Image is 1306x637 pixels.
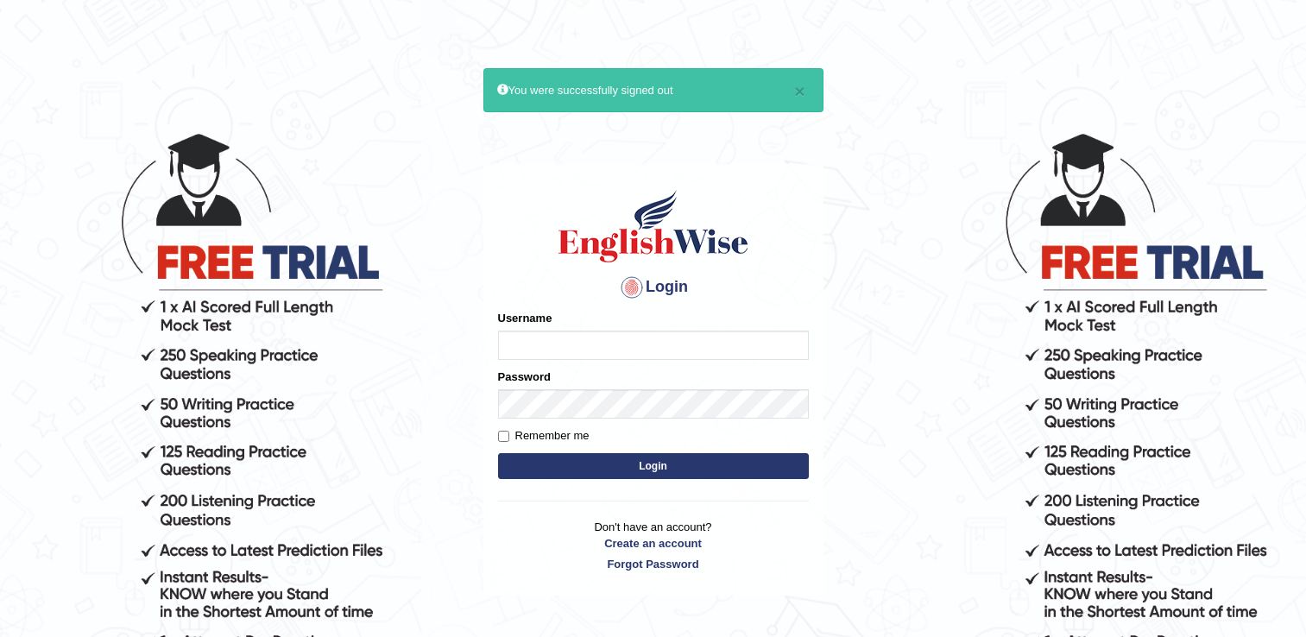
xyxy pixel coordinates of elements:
[794,82,804,100] button: ×
[498,519,809,572] p: Don't have an account?
[498,431,509,442] input: Remember me
[498,369,551,385] label: Password
[498,535,809,552] a: Create an account
[498,453,809,479] button: Login
[498,274,809,301] h4: Login
[498,427,590,445] label: Remember me
[555,187,752,265] img: Logo of English Wise sign in for intelligent practice with AI
[483,68,823,112] div: You were successfully signed out
[498,556,809,572] a: Forgot Password
[498,310,552,326] label: Username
